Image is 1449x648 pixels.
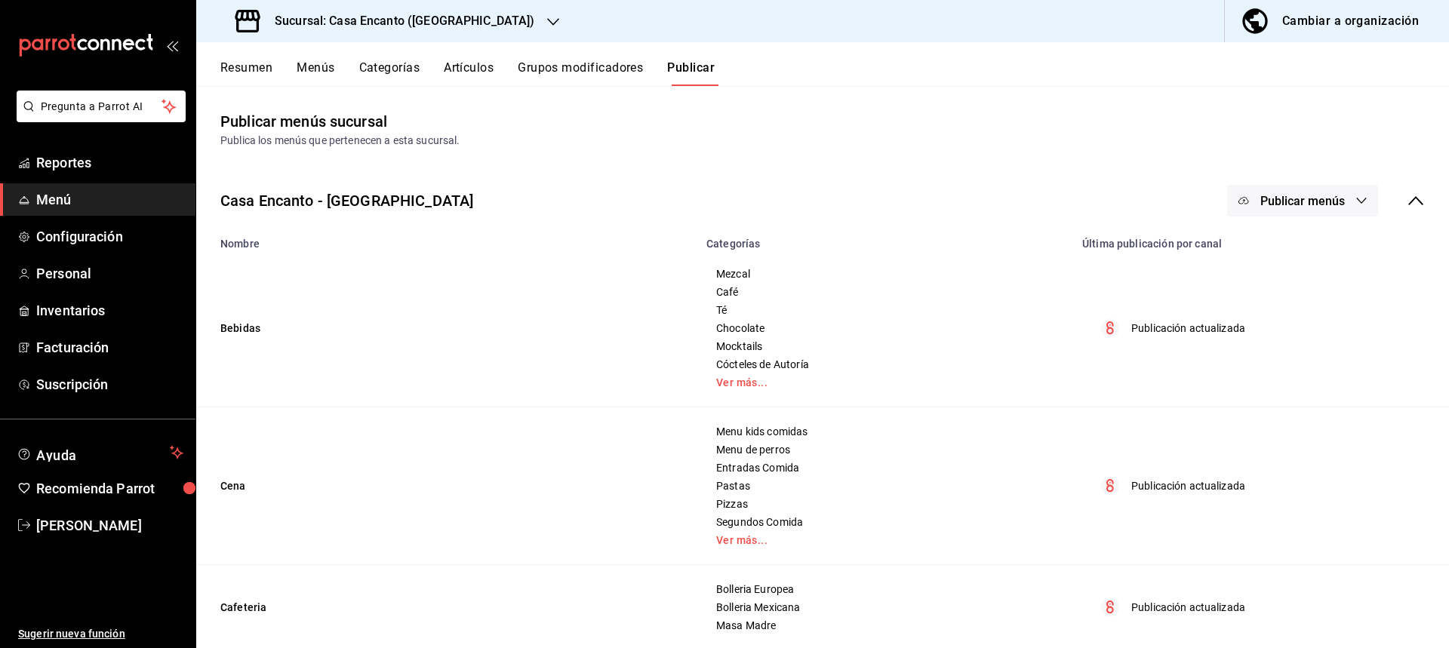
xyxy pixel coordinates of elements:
[36,300,183,321] span: Inventarios
[36,263,183,284] span: Personal
[297,60,334,86] button: Menús
[716,305,1054,315] span: Té
[1227,185,1378,217] button: Publicar menús
[220,133,1425,149] div: Publica los menús que pertenecen a esta sucursal.
[1073,229,1449,250] th: Última publicación por canal
[697,229,1073,250] th: Categorías
[716,535,1054,545] a: Ver más...
[716,359,1054,370] span: Cócteles de Autoría
[196,250,697,407] td: Bebidas
[359,60,420,86] button: Categorías
[716,462,1054,473] span: Entradas Comida
[716,323,1054,333] span: Chocolate
[220,60,1449,86] div: navigation tabs
[36,515,183,536] span: [PERSON_NAME]
[1131,600,1245,616] p: Publicación actualizada
[716,444,1054,455] span: Menu de perros
[36,226,183,247] span: Configuración
[716,287,1054,297] span: Café
[1131,478,1245,494] p: Publicación actualizada
[41,99,162,115] span: Pregunta a Parrot AI
[263,12,535,30] h3: Sucursal: Casa Encanto ([GEOGRAPHIC_DATA])
[1282,11,1419,32] div: Cambiar a organización
[220,189,473,212] div: Casa Encanto - [GEOGRAPHIC_DATA]
[36,444,164,462] span: Ayuda
[667,60,715,86] button: Publicar
[196,229,697,250] th: Nombre
[716,481,1054,491] span: Pastas
[1260,194,1345,208] span: Publicar menús
[716,602,1054,613] span: Bolleria Mexicana
[36,374,183,395] span: Suscripción
[166,39,178,51] button: open_drawer_menu
[716,499,1054,509] span: Pizzas
[1131,321,1245,336] p: Publicación actualizada
[36,189,183,210] span: Menú
[36,337,183,358] span: Facturación
[716,269,1054,279] span: Mezcal
[11,109,186,125] a: Pregunta a Parrot AI
[716,584,1054,594] span: Bolleria Europea
[716,341,1054,352] span: Mocktails
[716,426,1054,437] span: Menu kids comidas
[220,60,272,86] button: Resumen
[716,620,1054,631] span: Masa Madre
[716,377,1054,388] a: Ver más...
[17,91,186,122] button: Pregunta a Parrot AI
[518,60,643,86] button: Grupos modificadores
[220,110,387,133] div: Publicar menús sucursal
[36,478,183,499] span: Recomienda Parrot
[444,60,494,86] button: Artículos
[18,626,183,642] span: Sugerir nueva función
[196,407,697,565] td: Cena
[716,517,1054,527] span: Segundos Comida
[36,152,183,173] span: Reportes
